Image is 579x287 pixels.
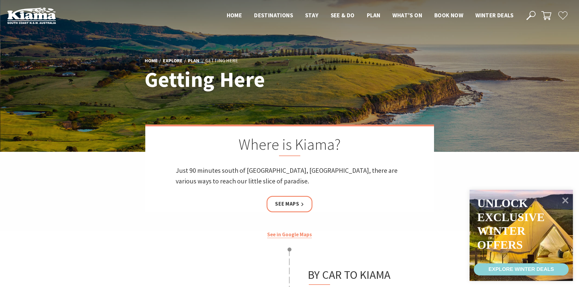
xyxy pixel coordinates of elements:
div: Unlock exclusive winter offers [477,196,544,252]
span: Plan [367,12,381,19]
h3: By Car to Kiama [308,268,428,285]
li: Getting Here [205,57,238,65]
span: Stay [305,12,319,19]
a: Home [145,57,158,64]
h2: Where is Kiama? [176,135,404,156]
span: Book now [434,12,463,19]
a: Explore [163,57,183,64]
h1: Getting Here [145,68,316,91]
span: Destinations [254,12,293,19]
span: Home [227,12,242,19]
a: EXPLORE WINTER DEALS [474,263,569,275]
div: EXPLORE WINTER DEALS [488,263,554,275]
span: Winter Deals [475,12,513,19]
span: What’s On [392,12,422,19]
span: See & Do [331,12,355,19]
a: Plan [188,57,199,64]
p: Just 90 minutes south of [GEOGRAPHIC_DATA], [GEOGRAPHIC_DATA], there are various ways to reach ou... [176,165,404,186]
a: See Maps [267,196,312,212]
nav: Main Menu [221,11,519,21]
img: Kiama Logo [7,7,56,24]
